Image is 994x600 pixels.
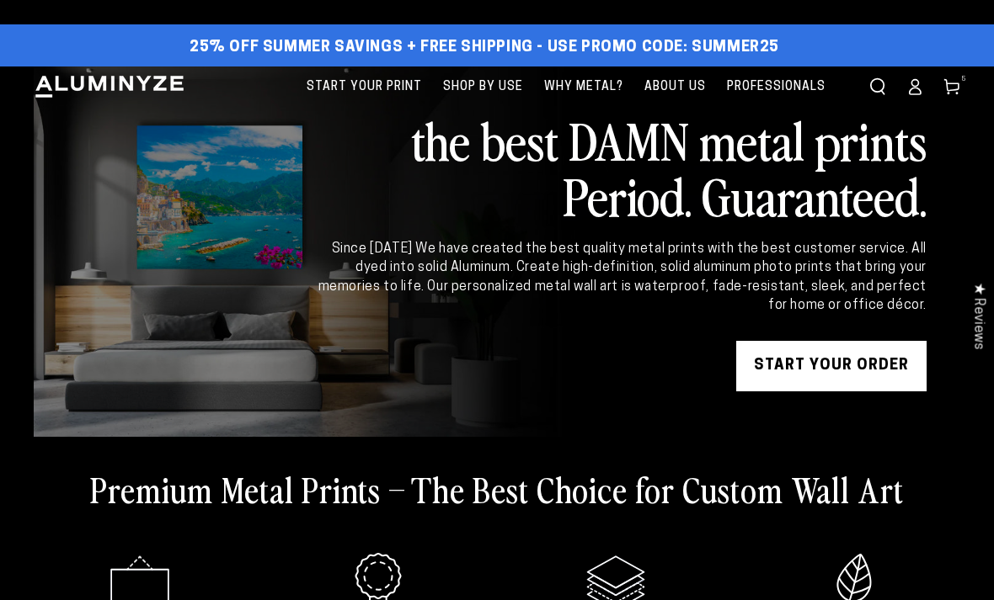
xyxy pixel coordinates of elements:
[544,77,623,98] span: Why Metal?
[962,73,967,85] span: 5
[536,66,632,108] a: Why Metal?
[736,341,927,391] a: START YOUR Order
[636,66,714,108] a: About Us
[859,68,896,105] summary: Search our site
[962,269,994,363] div: Click to open Judge.me floating reviews tab
[90,467,904,511] h2: Premium Metal Prints – The Best Choice for Custom Wall Art
[644,77,706,98] span: About Us
[307,77,422,98] span: Start Your Print
[435,66,532,108] a: Shop By Use
[190,39,779,57] span: 25% off Summer Savings + Free Shipping - Use Promo Code: SUMMER25
[719,66,834,108] a: Professionals
[298,66,430,108] a: Start Your Print
[34,74,185,99] img: Aluminyze
[315,240,927,316] div: Since [DATE] We have created the best quality metal prints with the best customer service. All dy...
[443,77,523,98] span: Shop By Use
[315,112,927,223] h2: the best DAMN metal prints Period. Guaranteed.
[727,77,826,98] span: Professionals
